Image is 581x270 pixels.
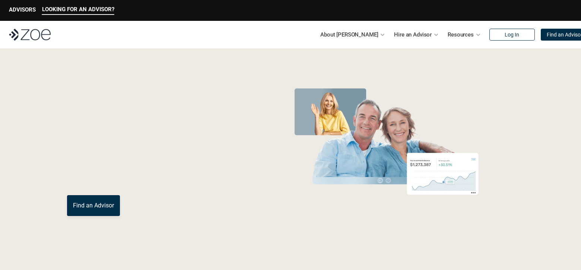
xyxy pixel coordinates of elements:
img: Zoe Financial Hero Image [287,85,486,206]
span: Grow Your Wealth [67,82,233,111]
p: LOOKING FOR AN ADVISOR? [42,6,114,13]
a: Log In [489,29,535,41]
p: Log In [505,32,519,38]
span: with a Financial Advisor [67,107,218,161]
p: Hire an Advisor [394,29,432,40]
p: Find an Advisor [73,202,114,209]
em: The information in the visuals above is for illustrative purposes only and does not represent an ... [283,210,490,215]
p: About [PERSON_NAME] [320,29,378,40]
a: Find an Advisor [67,195,120,216]
p: Resources [448,29,474,40]
p: You deserve an advisor you can trust. [PERSON_NAME], hire, and invest with vetted, fiduciary, fin... [67,168,259,186]
p: ADVISORS [9,6,36,13]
